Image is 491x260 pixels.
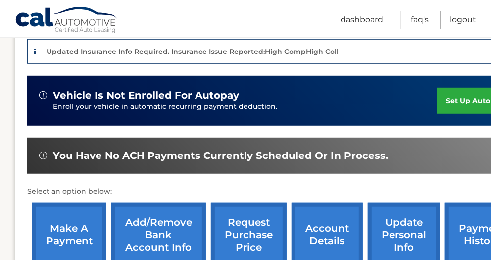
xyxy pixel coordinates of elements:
[53,89,239,102] span: vehicle is not enrolled for autopay
[53,102,437,112] p: Enroll your vehicle in automatic recurring payment deduction.
[47,47,339,56] p: Updated Insurance Info Required. Insurance Issue Reported:High CompHigh Coll
[450,11,476,29] a: Logout
[39,152,47,159] img: alert-white.svg
[39,91,47,99] img: alert-white.svg
[53,150,388,162] span: You have no ACH payments currently scheduled or in process.
[411,11,429,29] a: FAQ's
[341,11,383,29] a: Dashboard
[15,6,119,35] a: Cal Automotive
